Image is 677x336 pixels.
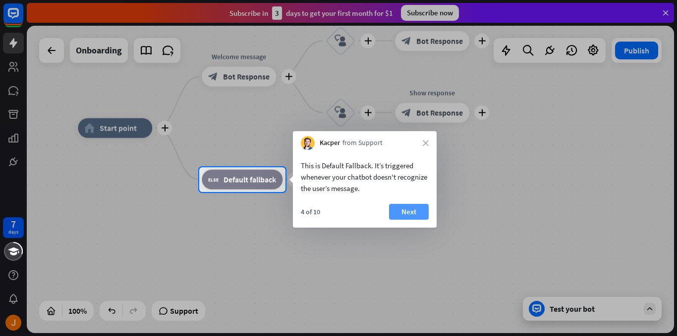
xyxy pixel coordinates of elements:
span: Default fallback [224,175,276,185]
span: from Support [342,138,383,148]
div: 4 of 10 [301,207,320,216]
button: Open LiveChat chat widget [8,4,38,34]
i: block_fallback [208,175,219,185]
button: Next [389,204,429,220]
div: This is Default Fallback. It’s triggered whenever your chatbot doesn't recognize the user’s message. [301,160,429,194]
span: Kacper [320,138,340,148]
i: close [423,140,429,146]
